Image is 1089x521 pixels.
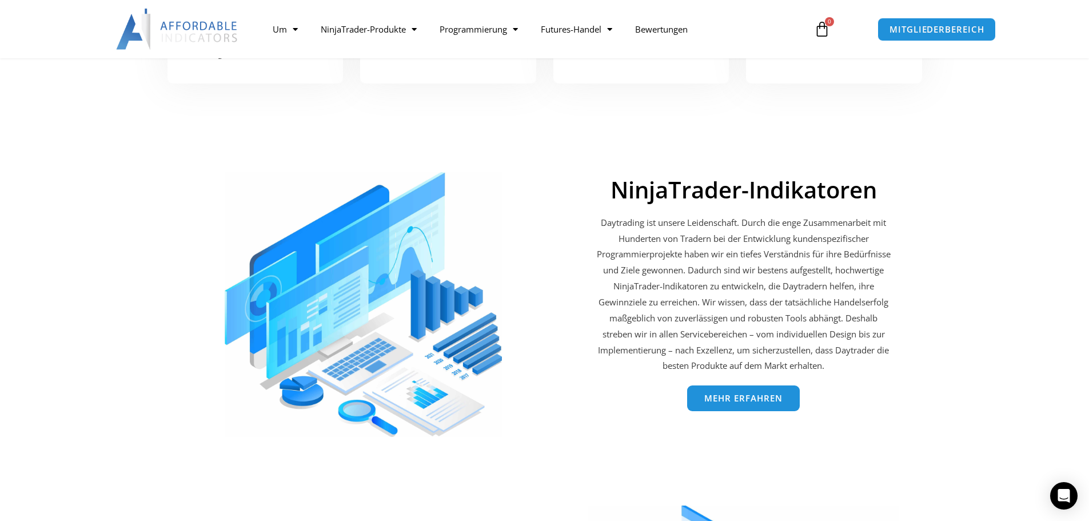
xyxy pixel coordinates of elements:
font: 0 [828,17,831,25]
font: Daytrading ist unsere Leidenschaft. Durch die enge Zusammenarbeit mit Hunderten von Tradern bei d... [597,217,891,372]
font: MITGLIEDERBEREICH [889,23,984,35]
font: Programmierung [440,23,507,35]
a: MITGLIEDERBEREICH [877,18,996,41]
a: NinjaTrader-Produkte [309,16,428,42]
img: ProdukteAbschnitt 1 skaliert | Erschwingliche Indikatoren – NinjaTrader [225,172,502,437]
font: Bewertungen [635,23,688,35]
a: 0 [797,13,847,46]
a: Programmierung [428,16,529,42]
font: Futures-Handel [541,23,601,35]
font: Um [273,23,287,35]
a: Futures-Handel [529,16,624,42]
a: Bewertungen [624,16,699,42]
font: NinjaTrader-Produkte [321,23,406,35]
div: Öffnen Sie den Intercom Messenger [1050,482,1078,510]
font: Mehr erfahren [704,392,783,404]
font: NinjaTrader-Indikatoren [611,174,877,205]
a: Um [261,16,309,42]
nav: Speisekarte [261,16,801,42]
a: Mehr erfahren [687,385,800,411]
img: LogoAI | Erschwingliche Indikatoren – NinjaTrader [116,9,239,50]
